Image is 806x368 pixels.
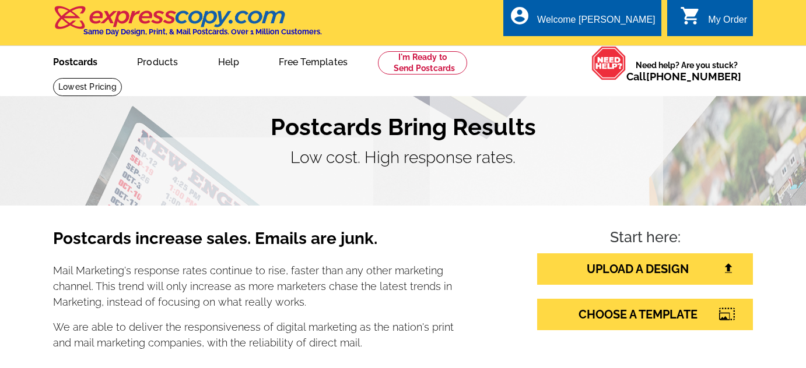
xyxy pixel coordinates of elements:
h4: Same Day Design, Print, & Mail Postcards. Over 1 Million Customers. [83,27,322,36]
h3: Postcards increase sales. Emails are junk. [53,229,454,258]
div: Welcome [PERSON_NAME] [537,15,655,31]
a: Help [199,47,258,75]
a: Free Templates [260,47,366,75]
p: We are able to deliver the responsiveness of digital marketing as the nation's print and mail mar... [53,319,454,351]
div: My Order [708,15,747,31]
i: shopping_cart [680,5,701,26]
a: shopping_cart My Order [680,13,747,27]
p: Mail Marketing's response rates continue to rise, faster than any other marketing channel. This t... [53,263,454,310]
h1: Postcards Bring Results [53,113,753,141]
a: Postcards [34,47,116,75]
span: Call [626,70,741,83]
i: account_circle [509,5,530,26]
p: Low cost. High response rates. [53,146,753,170]
a: CHOOSE A TEMPLATE [537,299,753,330]
h4: Start here: [537,229,753,249]
a: Products [118,47,197,75]
a: Same Day Design, Print, & Mail Postcards. Over 1 Million Customers. [53,14,322,36]
a: [PHONE_NUMBER] [646,70,741,83]
span: Need help? Are you stuck? [626,59,747,83]
a: UPLOAD A DESIGN [537,253,753,285]
img: help [591,46,626,80]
